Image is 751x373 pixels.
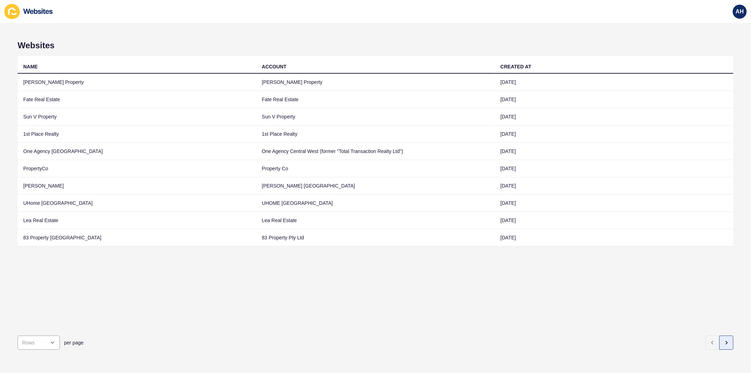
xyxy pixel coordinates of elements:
td: Sun V Property [256,108,495,126]
div: ACCOUNT [262,63,287,70]
td: Lea Real Estate [256,212,495,229]
td: 83 Property [GEOGRAPHIC_DATA] [18,229,256,246]
td: [PERSON_NAME] [GEOGRAPHIC_DATA] [256,177,495,195]
td: [DATE] [495,212,733,229]
td: One Agency [GEOGRAPHIC_DATA] [18,143,256,160]
td: [PERSON_NAME] Property [18,74,256,91]
td: Sun V Property [18,108,256,126]
td: PropertyCo [18,160,256,177]
td: [DATE] [495,195,733,212]
td: [DATE] [495,177,733,195]
td: [DATE] [495,91,733,108]
td: Fate Real Estate [18,91,256,108]
h1: Websites [18,41,733,50]
td: 1st Place Realty [18,126,256,143]
td: [PERSON_NAME] [18,177,256,195]
td: Property Co [256,160,495,177]
span: AH [736,8,744,15]
td: 1st Place Realty [256,126,495,143]
td: [DATE] [495,229,733,246]
td: [DATE] [495,143,733,160]
div: open menu [18,336,60,350]
td: One Agency Central West (former "Total Transaction Realty Ltd") [256,143,495,160]
td: [DATE] [495,126,733,143]
span: per page [64,339,83,346]
td: [DATE] [495,108,733,126]
td: Lea Real Estate [18,212,256,229]
td: Fate Real Estate [256,91,495,108]
td: 83 Property Pty Ltd [256,229,495,246]
div: CREATED AT [500,63,531,70]
td: [DATE] [495,74,733,91]
td: [DATE] [495,160,733,177]
td: UHOME [GEOGRAPHIC_DATA] [256,195,495,212]
td: UHome [GEOGRAPHIC_DATA] [18,195,256,212]
div: NAME [23,63,38,70]
td: [PERSON_NAME] Property [256,74,495,91]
